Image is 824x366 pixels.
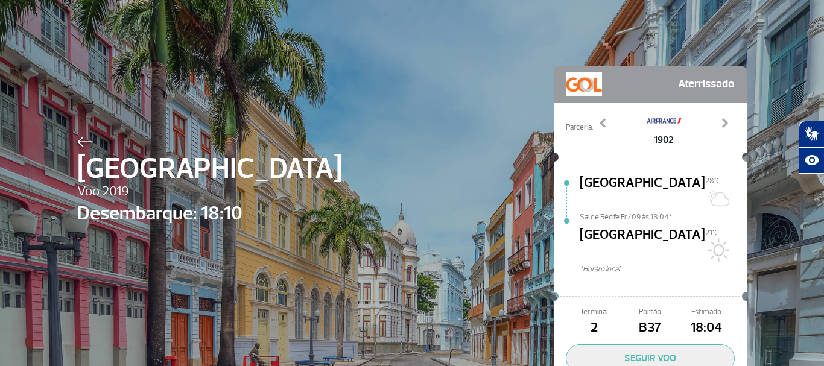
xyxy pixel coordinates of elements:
[622,318,678,338] span: B37
[799,147,824,174] button: Abrir recursos assistivos.
[580,173,705,212] span: [GEOGRAPHIC_DATA]
[622,306,678,318] span: Portão
[705,186,729,210] img: Sol com algumas nuvens
[679,306,735,318] span: Estimado
[580,212,747,220] span: Sai de Recife Fr/09 às 18:04*
[580,263,747,275] span: *Horáro local
[705,176,721,186] span: 28°C
[580,225,705,263] span: [GEOGRAPHIC_DATA]
[77,147,342,191] span: [GEOGRAPHIC_DATA]
[705,238,729,262] img: Sol
[799,121,824,174] div: Plugin de acessibilidade da Hand Talk.
[77,199,342,228] span: Desembarque: 18:10
[678,72,735,96] span: Aterrissado
[705,228,719,238] span: 21°C
[646,133,682,147] span: 1902
[566,318,622,338] span: 2
[566,122,593,133] span: Parceria:
[799,121,824,147] button: Abrir tradutor de língua de sinais.
[566,306,622,318] span: Terminal
[77,181,342,202] span: Voo 2019
[679,318,735,338] span: 18:04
